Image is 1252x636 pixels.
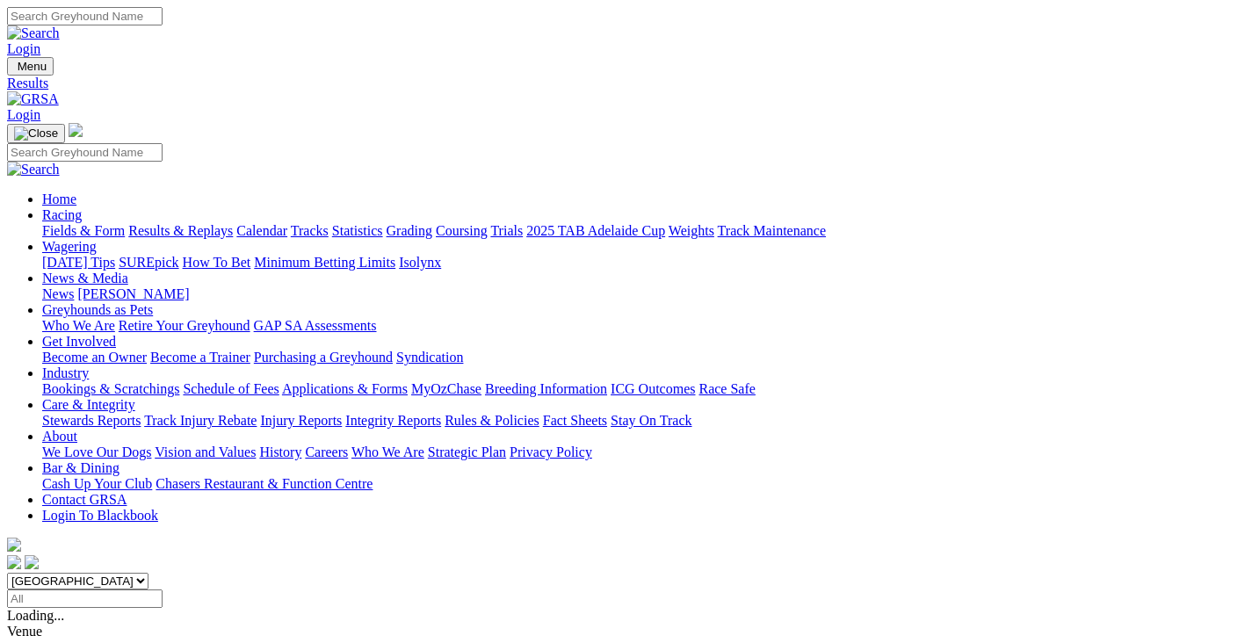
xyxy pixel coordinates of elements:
[7,91,59,107] img: GRSA
[42,444,1245,460] div: About
[332,223,383,238] a: Statistics
[345,413,441,428] a: Integrity Reports
[698,381,755,396] a: Race Safe
[7,76,1245,91] a: Results
[42,192,76,206] a: Home
[7,162,60,177] img: Search
[543,413,607,428] a: Fact Sheets
[399,255,441,270] a: Isolynx
[718,223,826,238] a: Track Maintenance
[156,476,373,491] a: Chasers Restaurant & Function Centre
[305,444,348,459] a: Careers
[259,444,301,459] a: History
[387,223,432,238] a: Grading
[69,123,83,137] img: logo-grsa-white.png
[25,555,39,569] img: twitter.svg
[7,7,163,25] input: Search
[669,223,714,238] a: Weights
[42,381,1245,397] div: Industry
[42,350,147,365] a: Become an Owner
[42,271,128,285] a: News & Media
[42,492,127,507] a: Contact GRSA
[119,255,178,270] a: SUREpick
[526,223,665,238] a: 2025 TAB Adelaide Cup
[7,124,65,143] button: Toggle navigation
[14,126,58,141] img: Close
[42,381,179,396] a: Bookings & Scratchings
[42,476,152,491] a: Cash Up Your Club
[183,381,279,396] a: Schedule of Fees
[42,318,115,333] a: Who We Are
[7,538,21,552] img: logo-grsa-white.png
[260,413,342,428] a: Injury Reports
[42,302,153,317] a: Greyhounds as Pets
[77,286,189,301] a: [PERSON_NAME]
[7,41,40,56] a: Login
[128,223,233,238] a: Results & Replays
[42,286,1245,302] div: News & Media
[119,318,250,333] a: Retire Your Greyhound
[42,365,89,380] a: Industry
[42,413,1245,429] div: Care & Integrity
[150,350,250,365] a: Become a Trainer
[7,608,64,623] span: Loading...
[42,350,1245,365] div: Get Involved
[254,318,377,333] a: GAP SA Assessments
[42,413,141,428] a: Stewards Reports
[42,255,1245,271] div: Wagering
[254,350,393,365] a: Purchasing a Greyhound
[155,444,256,459] a: Vision and Values
[42,397,135,412] a: Care & Integrity
[396,350,463,365] a: Syndication
[7,143,163,162] input: Search
[7,555,21,569] img: facebook.svg
[490,223,523,238] a: Trials
[510,444,592,459] a: Privacy Policy
[42,429,77,444] a: About
[611,381,695,396] a: ICG Outcomes
[42,223,1245,239] div: Racing
[254,255,395,270] a: Minimum Betting Limits
[411,381,481,396] a: MyOzChase
[236,223,287,238] a: Calendar
[436,223,488,238] a: Coursing
[183,255,251,270] a: How To Bet
[7,57,54,76] button: Toggle navigation
[42,460,119,475] a: Bar & Dining
[291,223,329,238] a: Tracks
[42,239,97,254] a: Wagering
[7,589,163,608] input: Select date
[7,25,60,41] img: Search
[42,334,116,349] a: Get Involved
[42,444,151,459] a: We Love Our Dogs
[611,413,691,428] a: Stay On Track
[42,318,1245,334] div: Greyhounds as Pets
[282,381,408,396] a: Applications & Forms
[7,107,40,122] a: Login
[445,413,539,428] a: Rules & Policies
[42,286,74,301] a: News
[144,413,257,428] a: Track Injury Rebate
[42,223,125,238] a: Fields & Form
[42,508,158,523] a: Login To Blackbook
[18,60,47,73] span: Menu
[485,381,607,396] a: Breeding Information
[351,444,424,459] a: Who We Are
[42,476,1245,492] div: Bar & Dining
[42,255,115,270] a: [DATE] Tips
[42,207,82,222] a: Racing
[428,444,506,459] a: Strategic Plan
